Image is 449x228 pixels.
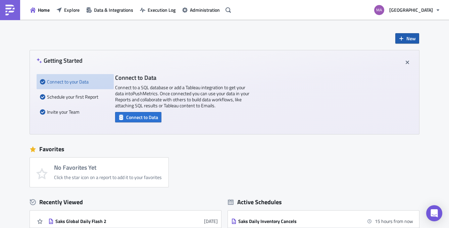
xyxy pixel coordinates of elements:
[238,218,356,224] div: Saks Daily Inventory Cancels
[426,205,442,221] div: Open Intercom Messenger
[179,5,223,15] button: Administration
[30,144,419,154] div: Favorites
[204,218,218,225] time: 2025-09-30T13:07:31Z
[375,218,413,225] time: 2025-10-04 07:00
[115,74,249,81] h4: Connect to Data
[231,215,413,228] a: Saks Daily Inventory Cancels15 hours from now
[40,74,105,89] div: Connect to your Data
[389,6,433,13] span: [GEOGRAPHIC_DATA]
[148,6,176,13] span: Execution Log
[228,198,282,206] div: Active Schedules
[64,6,80,13] span: Explore
[137,5,179,15] button: Execution Log
[40,104,105,119] div: Invite your Team
[55,218,173,224] div: Saks Global Daily Flash 2
[30,197,221,207] div: Recently Viewed
[48,215,218,228] a: Saks Global Daily Flash 2[DATE]
[94,6,133,13] span: Data & Integrations
[370,3,444,17] button: [GEOGRAPHIC_DATA]
[27,5,53,15] button: Home
[54,164,162,171] h4: No Favorites Yet
[40,89,105,104] div: Schedule your first Report
[115,112,161,122] button: Connect to Data
[190,6,220,13] span: Administration
[37,57,83,64] h4: Getting Started
[406,35,416,42] span: New
[53,5,83,15] button: Explore
[83,5,137,15] button: Data & Integrations
[126,114,158,121] span: Connect to Data
[5,5,15,15] img: PushMetrics
[395,33,419,44] button: New
[54,174,162,180] div: Click the star icon on a report to add it to your favorites
[115,113,161,120] a: Connect to Data
[373,4,385,16] img: Avatar
[38,6,50,13] span: Home
[115,84,249,109] p: Connect to a SQL database or add a Tableau integration to get your data into PushMetrics . Once c...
